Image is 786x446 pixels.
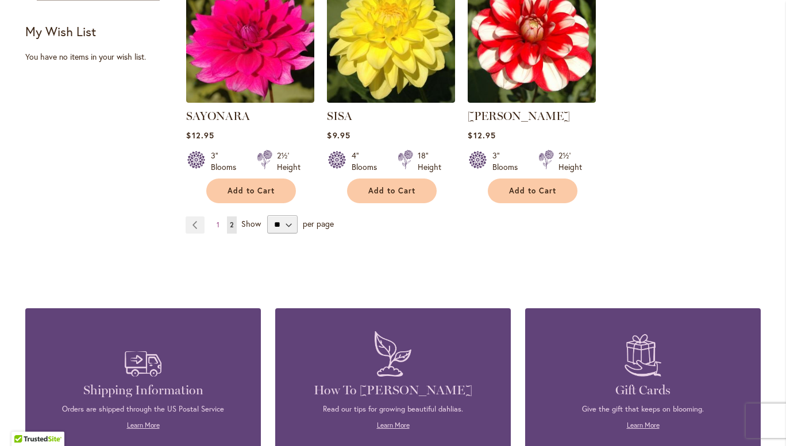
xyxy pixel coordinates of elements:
div: 3" Blooms [211,150,243,173]
a: SISA [327,109,352,123]
span: Add to Cart [509,186,556,196]
button: Add to Cart [206,179,296,203]
a: SISA [327,94,455,105]
strong: My Wish List [25,23,96,40]
div: You have no items in your wish list. [25,51,179,63]
iframe: Launch Accessibility Center [9,405,41,437]
a: Learn More [627,421,660,429]
a: YORO KOBI [468,94,596,105]
a: Learn More [127,421,160,429]
span: per page [303,218,334,229]
p: Give the gift that keeps on blooming. [542,404,743,414]
button: Add to Cart [488,179,577,203]
span: Add to Cart [368,186,415,196]
span: 2 [230,220,234,229]
span: 1 [217,220,219,229]
a: Learn More [377,421,410,429]
div: 18" Height [418,150,441,173]
h4: Shipping Information [43,382,244,398]
span: $12.95 [186,130,214,141]
a: [PERSON_NAME] [468,109,570,123]
span: $12.95 [468,130,495,141]
a: SAYONARA [186,109,250,123]
p: Orders are shipped through the US Postal Service [43,404,244,414]
button: Add to Cart [347,179,437,203]
div: 2½' Height [558,150,582,173]
h4: Gift Cards [542,382,743,398]
a: SAYONARA [186,94,314,105]
div: 4" Blooms [352,150,384,173]
span: Show [241,218,261,229]
div: 2½' Height [277,150,300,173]
a: 1 [214,216,222,234]
span: Add to Cart [228,186,275,196]
span: $9.95 [327,130,350,141]
h4: How To [PERSON_NAME] [292,382,494,398]
div: 3" Blooms [492,150,525,173]
p: Read our tips for growing beautiful dahlias. [292,404,494,414]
